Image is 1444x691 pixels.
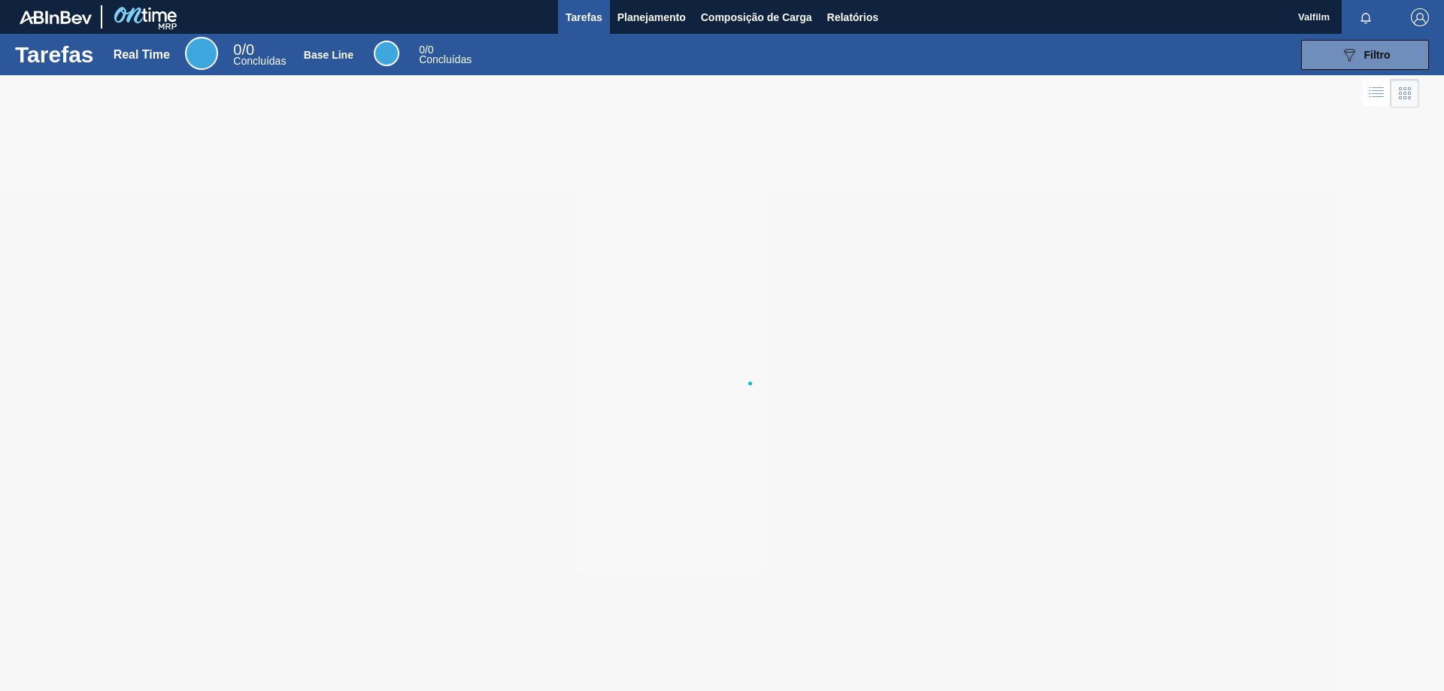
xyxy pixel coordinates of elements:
span: Tarefas [566,8,602,26]
button: Filtro [1301,40,1429,70]
div: Real Time [185,37,218,70]
h1: Tarefas [15,46,94,63]
span: / 0 [233,41,254,58]
div: Real Time [114,48,170,62]
span: Relatórios [827,8,878,26]
span: Concluídas [233,55,286,67]
div: Base Line [304,49,353,61]
img: Logout [1411,8,1429,26]
span: 0 [233,41,241,58]
span: Planejamento [617,8,686,26]
div: Real Time [233,44,286,66]
span: 0 [419,44,425,56]
button: Notificações [1342,7,1390,28]
img: TNhmsLtSVTkK8tSr43FrP2fwEKptu5GPRR3wAAAABJRU5ErkJggg== [20,11,92,24]
span: Filtro [1364,49,1391,61]
span: / 0 [419,44,433,56]
div: Base Line [419,45,472,65]
div: Base Line [374,41,399,66]
span: Concluídas [419,53,472,65]
span: Composição de Carga [701,8,812,26]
